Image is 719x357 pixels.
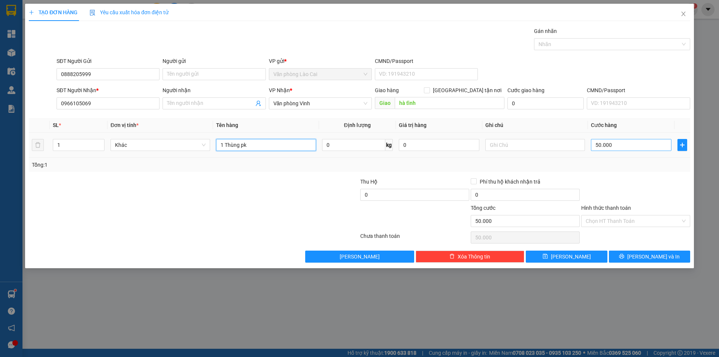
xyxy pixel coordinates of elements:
span: Giao [375,97,395,109]
span: kg [385,139,393,151]
input: 0 [399,139,479,151]
span: [GEOGRAPHIC_DATA] tận nơi [430,86,504,94]
span: Giao hàng [375,87,399,93]
label: Hình thức thanh toán [581,205,631,211]
h2: VP Nhận: Văn phòng Vinh [39,43,181,91]
span: Tổng cước [471,205,495,211]
h2: 9KPY5NKY [4,43,60,56]
b: [DOMAIN_NAME] [100,6,181,18]
span: save [543,254,548,260]
span: Phí thu hộ khách nhận trả [477,178,543,186]
span: Giá trị hàng [399,122,427,128]
label: Gán nhãn [534,28,557,34]
span: Thu Hộ [360,179,377,185]
span: close [680,11,686,17]
span: Định lượng [344,122,371,128]
button: printer[PERSON_NAME] và In [609,251,690,263]
button: deleteXóa Thông tin [416,251,525,263]
span: Văn phòng Lào Cai [273,69,367,80]
span: TẠO ĐƠN HÀNG [29,9,78,15]
button: plus [677,139,687,151]
span: Yêu cầu xuất hóa đơn điện tử [90,9,169,15]
div: Người gửi [163,57,266,65]
span: [PERSON_NAME] và In [627,252,680,261]
b: [PERSON_NAME] (Vinh - Sapa) [31,9,112,38]
button: [PERSON_NAME] [305,251,414,263]
div: CMND/Passport [375,57,478,65]
span: VP Nhận [269,87,290,93]
span: Văn phòng Vinh [273,98,367,109]
button: delete [32,139,44,151]
div: Người nhận [163,86,266,94]
span: user-add [255,100,261,106]
th: Ghi chú [482,118,588,133]
input: VD: Bàn, Ghế [216,139,316,151]
span: plus [678,142,687,148]
div: Chưa thanh toán [359,232,470,245]
div: SĐT Người Gửi [57,57,160,65]
span: Tên hàng [216,122,238,128]
div: CMND/Passport [587,86,690,94]
img: icon [90,10,95,16]
button: save[PERSON_NAME] [526,251,607,263]
button: Close [673,4,694,25]
span: delete [449,254,455,260]
span: Xóa Thông tin [458,252,490,261]
div: VP gửi [269,57,372,65]
span: plus [29,10,34,15]
input: Cước giao hàng [507,97,584,109]
span: Cước hàng [591,122,617,128]
span: SL [53,122,59,128]
span: [PERSON_NAME] [551,252,591,261]
span: Khác [115,139,206,151]
div: SĐT Người Nhận [57,86,160,94]
span: printer [619,254,624,260]
input: Dọc đường [395,97,504,109]
input: Ghi Chú [485,139,585,151]
label: Cước giao hàng [507,87,544,93]
span: [PERSON_NAME] [340,252,380,261]
div: Tổng: 1 [32,161,277,169]
span: Đơn vị tính [110,122,139,128]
